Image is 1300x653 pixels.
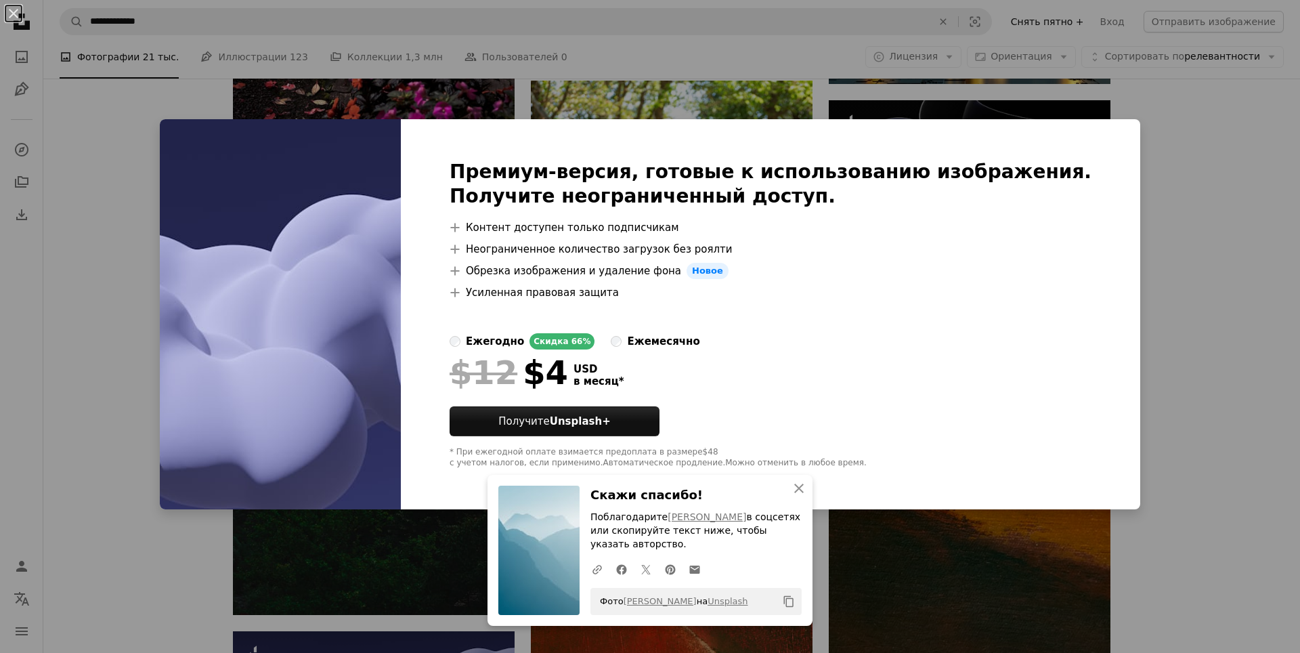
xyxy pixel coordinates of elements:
[708,596,747,606] a: Unsplash
[498,415,550,427] ya-tr-span: Получите
[550,415,611,427] ya-tr-span: Unsplash+
[450,185,836,207] ya-tr-span: Получите неограниченный доступ.
[668,511,746,522] a: [PERSON_NAME]
[682,555,707,583] a: Поделиться по электронной почте
[466,263,681,279] ya-tr-span: Обрезка изображения и удаление фона
[573,375,619,387] ya-tr-span: в месяц
[627,335,699,347] ya-tr-span: ежемесячно
[692,266,723,276] ya-tr-span: Новое
[697,596,708,606] ya-tr-span: на
[658,555,682,583] a: Поделиться на Pinterest
[600,596,624,606] ya-tr-span: Фото
[725,458,867,467] ya-tr-span: Можно отменить в любое время.
[466,335,524,347] ya-tr-span: ежегодно
[450,161,1091,183] ya-tr-span: Премиум-версия, готовые к использованию изображения.
[450,447,703,457] ya-tr-span: * При ежегодной оплате взимается предоплата в размере
[590,511,800,549] ya-tr-span: в соцсетях или скопируйте текст ниже, чтобы указать авторство.
[534,337,590,346] ya-tr-span: Скидка 66%
[466,285,619,301] ya-tr-span: Усиленная правовая защита
[611,336,622,347] input: ежемесячно
[450,355,517,390] span: $12
[466,219,679,236] ya-tr-span: Контент доступен только подписчикам
[777,590,800,613] button: Копировать в буфер обмена
[450,336,460,347] input: ежегодноСкидка 66%
[703,447,718,457] ya-tr-span: $48
[634,555,658,583] a: Поделиться в Twitter
[590,511,668,522] ya-tr-span: Поблагодарите
[466,241,733,257] ya-tr-span: Неограниченное количество загрузок без роялти
[624,596,697,606] a: [PERSON_NAME]
[160,119,401,509] img: premium_photo-1677611197323-f7f2519ba9a6
[609,555,634,583] a: Поделиться на Facebook
[450,355,568,390] div: $4
[590,488,703,502] ya-tr-span: Скажи спасибо!
[603,458,726,467] ya-tr-span: Автоматическое продление.
[450,458,603,467] ya-tr-span: с учетом налогов, если применимо.
[573,363,597,375] ya-tr-span: USD
[450,406,659,436] button: ПолучитеUnsplash+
